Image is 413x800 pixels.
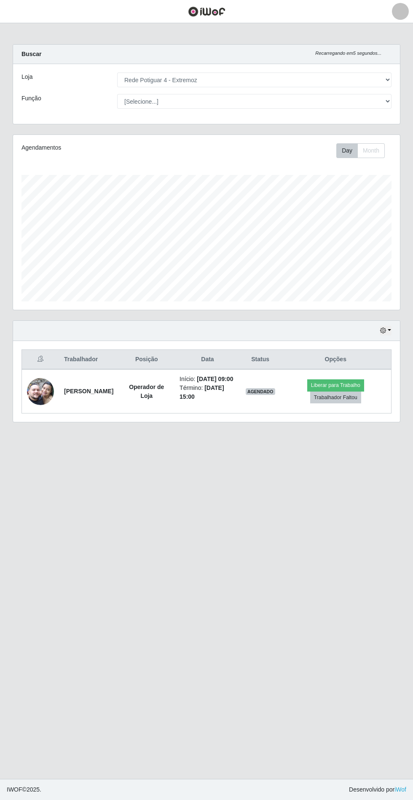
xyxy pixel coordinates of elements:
span: Desenvolvido por [349,785,406,794]
span: IWOF [7,786,22,793]
img: CoreUI Logo [188,6,225,17]
th: Trabalhador [59,350,118,370]
th: Posição [118,350,174,370]
strong: Buscar [21,51,41,57]
span: AGENDADO [246,388,275,395]
button: Day [336,143,358,158]
label: Loja [21,72,32,81]
div: Agendamentos [21,143,168,152]
li: Início: [180,375,236,384]
strong: [PERSON_NAME] [64,388,113,395]
button: Trabalhador Faltou [310,392,361,403]
button: Month [357,143,385,158]
strong: Operador de Loja [129,384,164,399]
i: Recarregando em 5 segundos... [315,51,381,56]
th: Data [174,350,241,370]
th: Opções [280,350,392,370]
label: Função [21,94,41,103]
img: 1652876774989.jpeg [27,368,54,416]
div: Toolbar with button groups [336,143,392,158]
time: [DATE] 09:00 [197,376,233,382]
span: © 2025 . [7,785,41,794]
th: Status [241,350,280,370]
a: iWof [394,786,406,793]
button: Liberar para Trabalho [307,379,364,391]
li: Término: [180,384,236,401]
div: First group [336,143,385,158]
